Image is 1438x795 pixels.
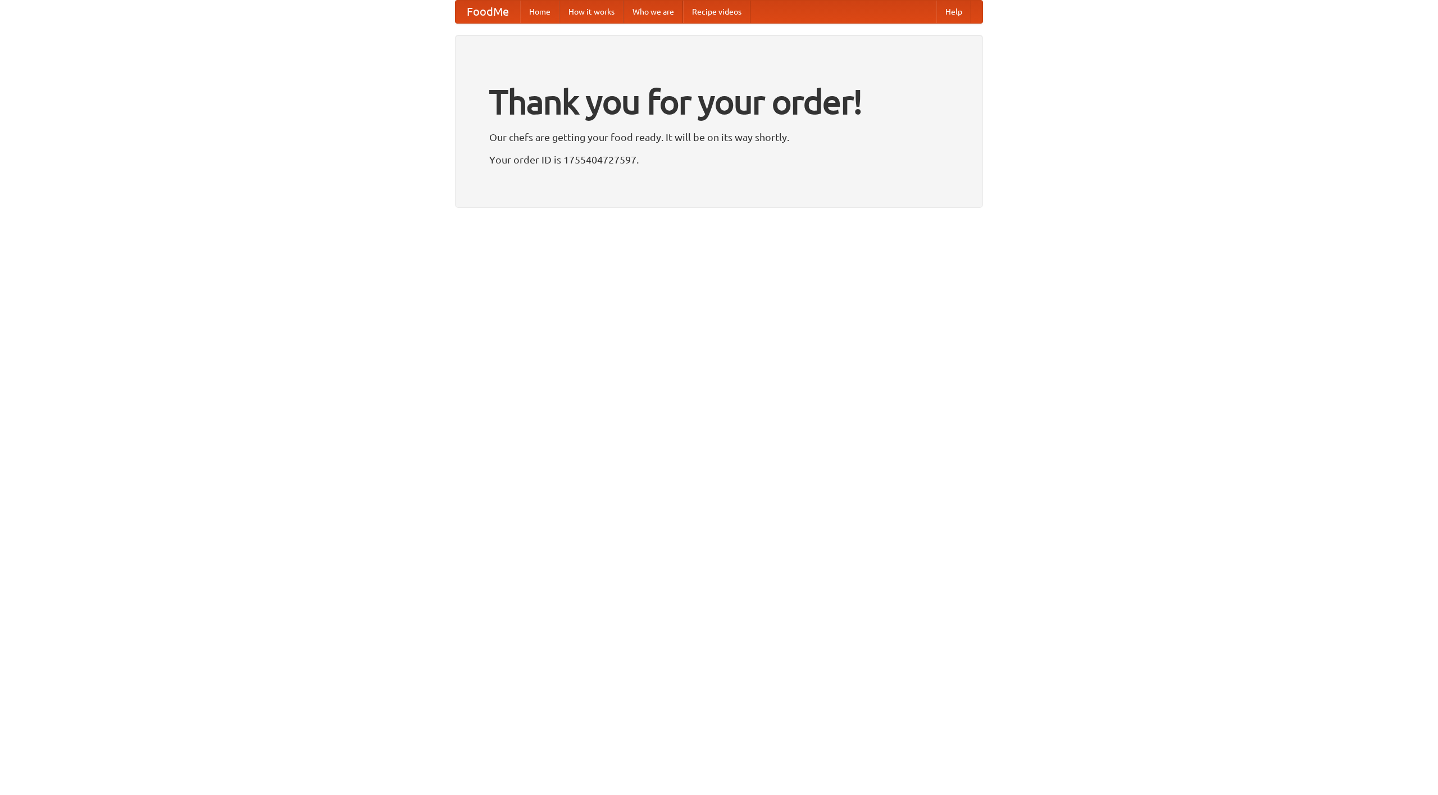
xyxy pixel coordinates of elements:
a: FoodMe [456,1,520,23]
a: Recipe videos [683,1,750,23]
a: Help [936,1,971,23]
a: Who we are [624,1,683,23]
a: How it works [559,1,624,23]
h1: Thank you for your order! [489,75,949,129]
a: Home [520,1,559,23]
p: Our chefs are getting your food ready. It will be on its way shortly. [489,129,949,146]
p: Your order ID is 1755404727597. [489,151,949,168]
